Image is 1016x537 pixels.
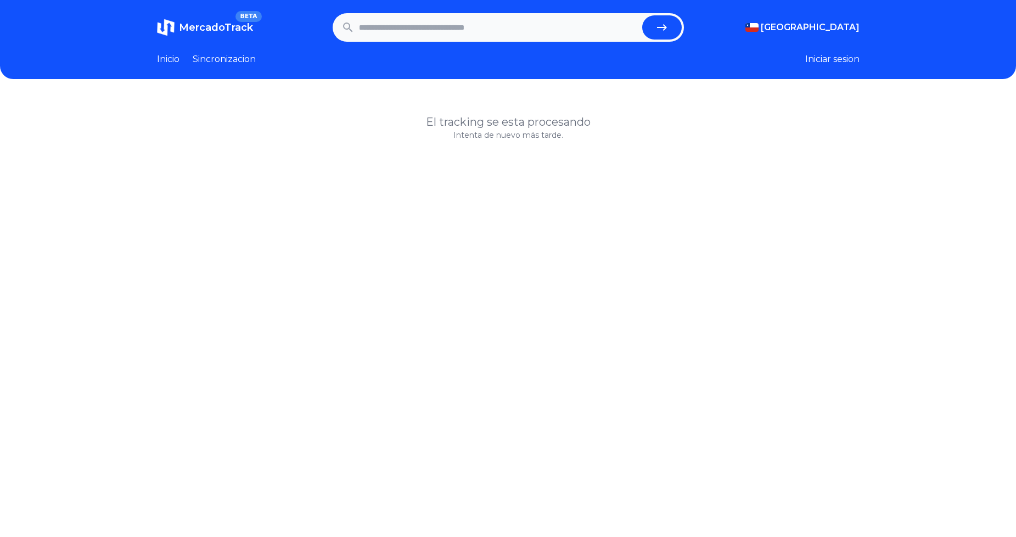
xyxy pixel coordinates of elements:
[761,21,860,34] span: [GEOGRAPHIC_DATA]
[157,130,860,141] p: Intenta de nuevo más tarde.
[157,19,253,36] a: MercadoTrackBETA
[805,53,860,66] button: Iniciar sesion
[745,23,759,32] img: Chile
[179,21,253,33] span: MercadoTrack
[745,21,860,34] button: [GEOGRAPHIC_DATA]
[157,114,860,130] h1: El tracking se esta procesando
[193,53,256,66] a: Sincronizacion
[157,53,179,66] a: Inicio
[235,11,261,22] span: BETA
[157,19,175,36] img: MercadoTrack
